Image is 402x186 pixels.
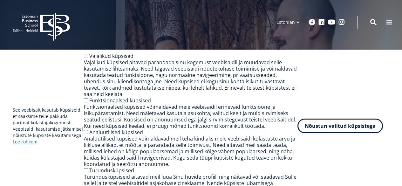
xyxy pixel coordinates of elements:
[318,19,325,25] a: Linkedin
[309,19,315,25] a: Facebook
[328,19,335,25] a: Youtube
[338,19,345,25] a: Instagram
[297,119,383,133] button: Nõustun valitud küpsistega
[84,135,298,167] div: Analüütilised küpsised võimaldavad meil teha kindlaks meie veebisaidi külastuste arvu ja liikluse...
[13,107,84,145] p: See veebisait kasutab küpsiseid, et saaksime teile pakkuda parimat külastajakogemust. Veebisaidi ...
[84,104,298,129] div: Funktsionaalsed küpsised võimaldavad meie veebisaidil erinevaid funktsioone ja isikupärastamist. ...
[84,59,298,97] div: Vajalikud küpsised aitavad parandada sinu kogemust veebisaidil ja muudavad selle kasutamise lihts...
[89,52,133,59] label: Vajalikud küpsised
[89,129,143,136] label: Analüütilised küpsised
[89,97,151,104] label: Funktsionaalsed küpsised
[89,167,134,174] label: Turundusküpsised
[13,139,37,145] a: Loe rohkem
